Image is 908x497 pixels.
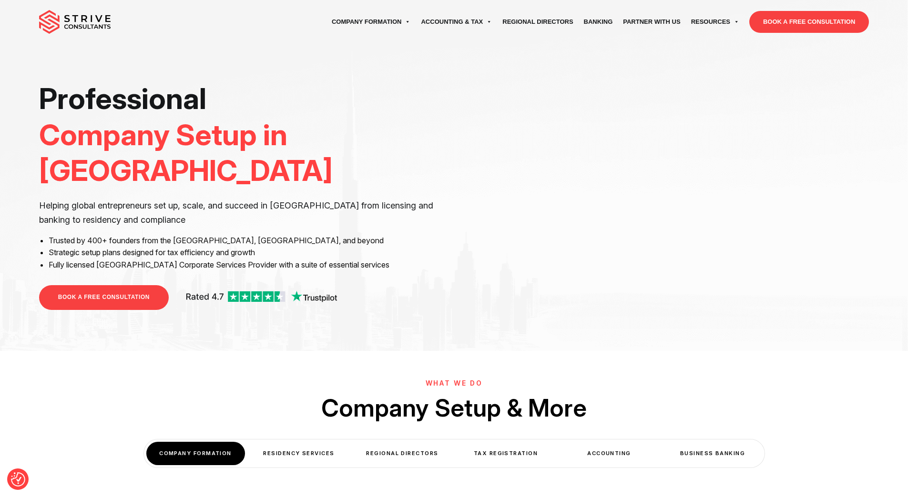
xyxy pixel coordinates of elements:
[39,81,447,189] h1: Professional
[579,9,618,35] a: Banking
[49,247,447,259] li: Strategic setup plans designed for tax efficiency and growth
[39,285,169,309] a: BOOK A FREE CONSULTATION
[39,10,111,34] img: main-logo.svg
[11,472,25,487] img: Revisit consent button
[560,442,659,465] div: Accounting
[686,9,745,35] a: Resources
[618,9,685,35] a: Partner with Us
[39,117,333,189] span: Company Setup in [GEOGRAPHIC_DATA]
[416,9,497,35] a: Accounting & Tax
[49,235,447,247] li: Trusted by 400+ founders from the [GEOGRAPHIC_DATA], [GEOGRAPHIC_DATA], and beyond
[39,199,447,227] p: Helping global entrepreneurs set up, scale, and succeed in [GEOGRAPHIC_DATA] from licensing and b...
[749,11,869,33] a: BOOK A FREE CONSULTATION
[457,442,555,465] div: Tax Registration
[497,9,578,35] a: Regional Directors
[49,259,447,271] li: Fully licensed [GEOGRAPHIC_DATA] Corporate Services Provider with a suite of essential services
[353,442,452,465] div: Regional Directors
[11,472,25,487] button: Consent Preferences
[326,9,416,35] a: Company Formation
[663,442,762,465] div: Business Banking
[146,442,245,465] div: COMPANY FORMATION
[461,81,869,310] iframe: <br />
[250,442,348,465] div: Residency Services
